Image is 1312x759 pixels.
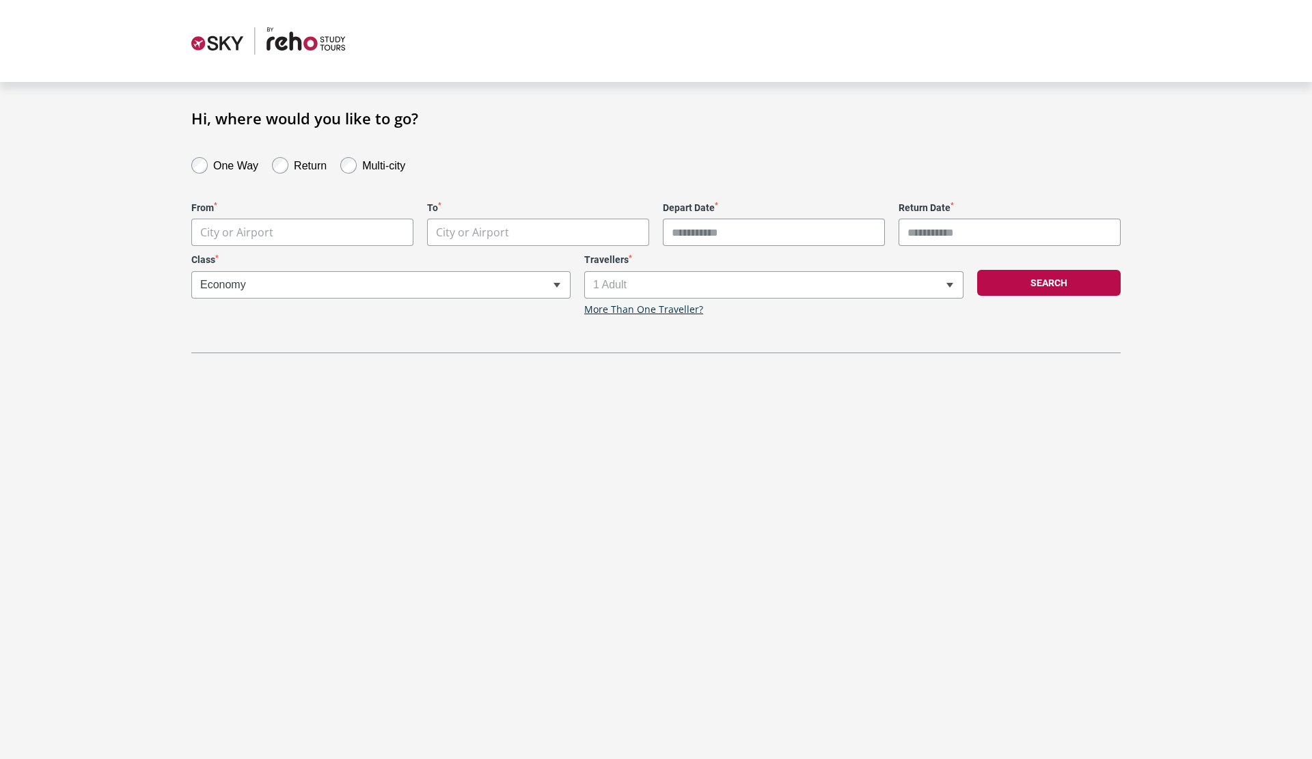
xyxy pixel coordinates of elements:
[899,202,1121,214] label: Return Date
[192,219,413,246] span: City or Airport
[292,156,323,172] label: Return
[191,109,1121,127] h1: Hi, where would you like to go?
[436,225,509,240] span: City or Airport
[213,156,256,172] label: One Way
[200,225,273,240] span: City or Airport
[191,271,571,299] span: Economy
[584,304,703,316] a: More Than One Traveller?
[428,219,648,246] span: City or Airport
[192,272,570,298] span: Economy
[584,254,963,266] label: Travellers
[191,254,571,266] label: Class
[359,156,403,172] label: Multi-city
[663,202,885,214] label: Depart Date
[191,202,413,214] label: From
[427,219,649,246] span: City or Airport
[427,202,649,214] label: To
[584,271,963,299] span: 1 Adult
[585,272,963,298] span: 1 Adult
[977,270,1121,296] button: Search
[191,219,413,246] span: City or Airport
